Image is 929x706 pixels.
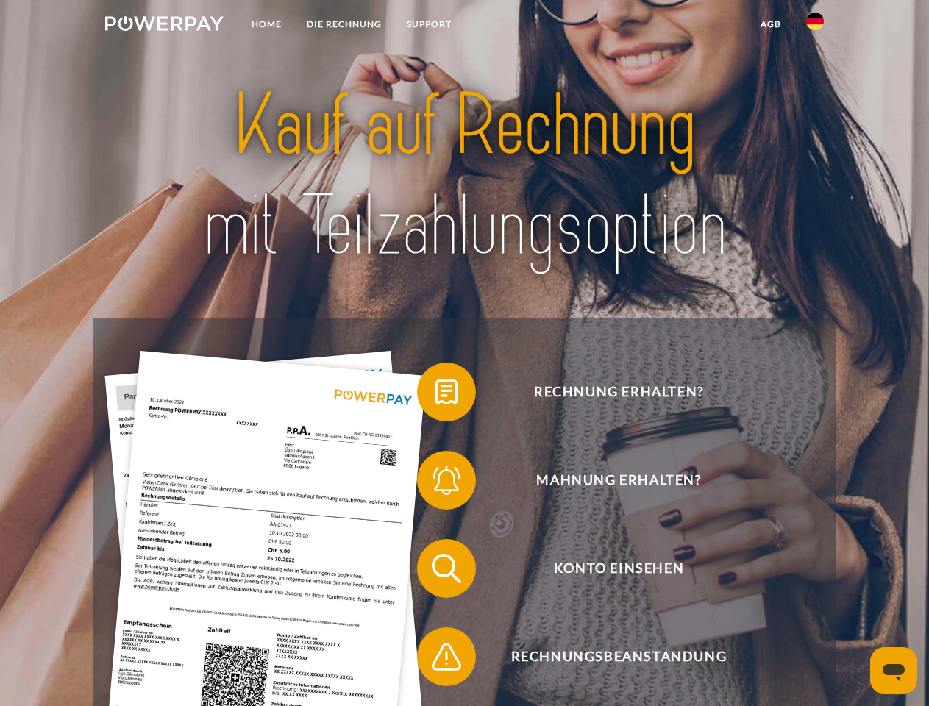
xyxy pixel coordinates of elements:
a: agb [748,11,794,38]
button: Rechnungsbeanstandung [417,627,800,686]
img: qb_search.svg [428,550,465,587]
button: Rechnung erhalten? [417,363,800,421]
span: Rechnung erhalten? [438,363,799,421]
span: Konto einsehen [438,539,799,598]
img: qb_bell.svg [428,462,465,499]
img: qb_warning.svg [428,638,465,675]
a: DIE RECHNUNG [294,11,394,38]
button: Mahnung erhalten? [417,451,800,510]
span: Rechnungsbeanstandung [438,627,799,686]
img: logo-powerpay-white.svg [105,16,224,31]
button: Konto einsehen [417,539,800,598]
a: SUPPORT [394,11,464,38]
img: title-powerpay_de.svg [140,71,789,282]
span: Mahnung erhalten? [438,451,799,510]
a: Home [239,11,294,38]
img: qb_bill.svg [428,374,465,410]
iframe: Schaltfläche zum Öffnen des Messaging-Fensters [870,647,917,694]
img: de [806,13,824,30]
